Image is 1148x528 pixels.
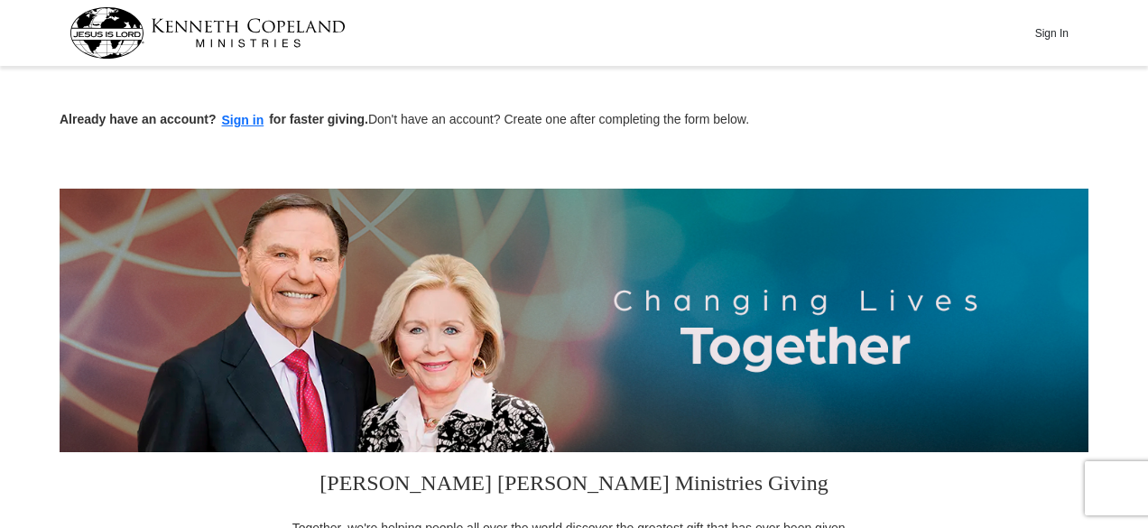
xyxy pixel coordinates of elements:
[1024,19,1079,47] button: Sign In
[60,110,1088,131] p: Don't have an account? Create one after completing the form below.
[60,112,368,126] strong: Already have an account? for faster giving.
[281,452,867,519] h3: [PERSON_NAME] [PERSON_NAME] Ministries Giving
[217,110,270,131] button: Sign in
[69,7,346,59] img: kcm-header-logo.svg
